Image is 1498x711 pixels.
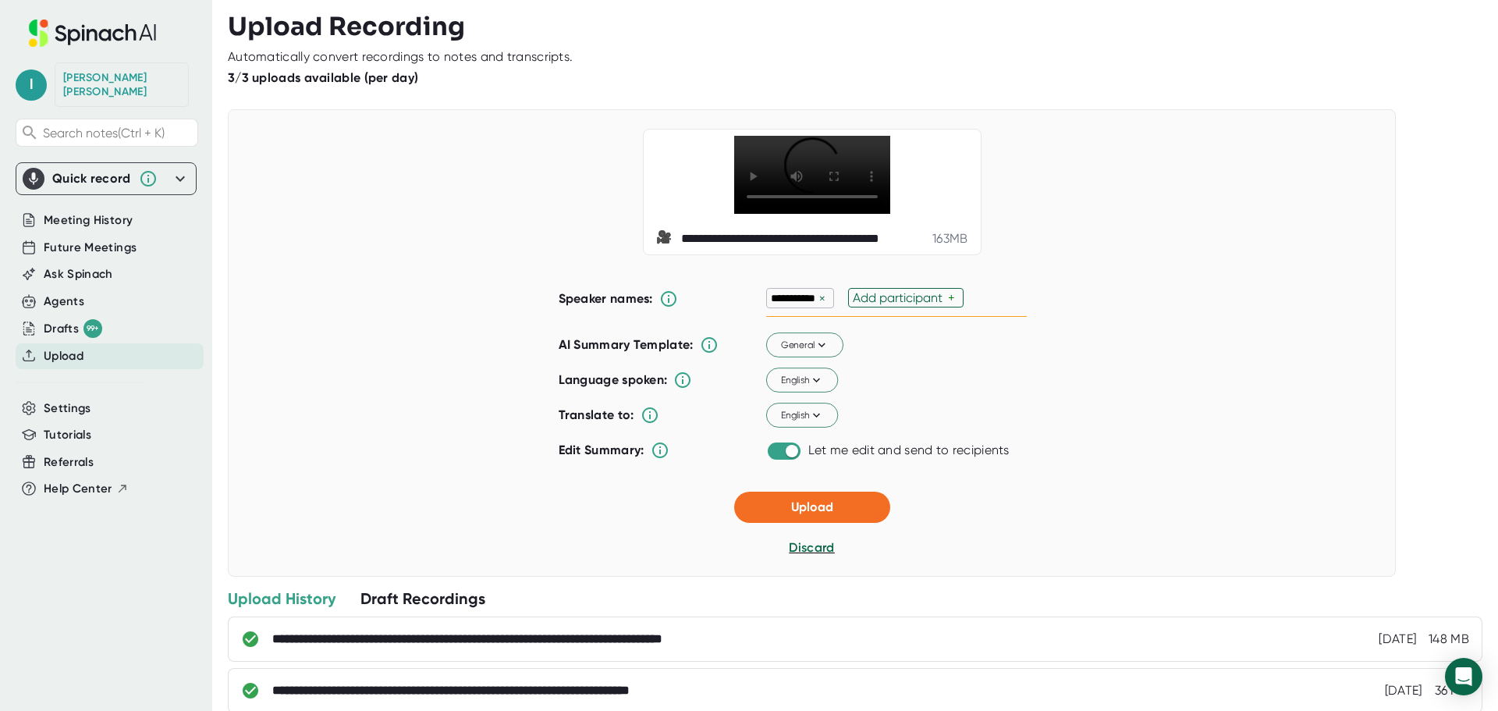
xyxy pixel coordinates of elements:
div: × [815,291,829,306]
button: Upload [734,492,890,523]
div: 8/13/2025, 11:16:14 AM [1385,683,1422,699]
div: Drafts [44,319,102,338]
b: Speaker names: [559,291,653,306]
div: Upload History [228,588,335,609]
b: AI Summary Template: [559,337,694,353]
div: Let me edit and send to recipients [808,443,1010,458]
button: English [766,403,838,428]
span: General [780,338,829,352]
button: Drafts 99+ [44,319,102,338]
button: Ask Spinach [44,265,113,283]
div: Quick record [52,171,131,187]
div: 36 MB [1435,683,1470,699]
b: 3/3 uploads available (per day) [228,70,418,85]
button: Upload [44,347,83,365]
div: 148 MB [1429,631,1469,647]
span: l [16,69,47,101]
span: English [780,408,823,422]
button: English [766,368,838,393]
button: Settings [44,400,91,418]
b: Translate to: [559,407,634,422]
button: Future Meetings [44,239,137,257]
div: 163 MB [932,231,968,247]
div: Quick record [23,163,190,194]
b: Edit Summary: [559,443,644,457]
div: 99+ [83,319,102,338]
button: Help Center [44,480,129,498]
button: Referrals [44,453,94,471]
button: Agents [44,293,84,311]
div: Open Intercom Messenger [1445,658,1482,695]
button: Tutorials [44,426,91,444]
div: + [948,290,959,305]
h3: Upload Recording [228,12,1482,41]
div: 8/14/2025, 11:39:40 AM [1379,631,1416,647]
span: Upload [791,499,833,514]
div: Add participant [853,290,948,305]
span: video [656,229,675,248]
div: LeAnne Ryan [63,71,180,98]
span: Help Center [44,480,112,498]
div: Draft Recordings [360,588,485,609]
span: Discard [789,540,834,555]
button: General [766,333,843,358]
b: Language spoken: [559,372,668,387]
button: Discard [789,539,834,557]
button: Meeting History [44,212,133,229]
span: Search notes (Ctrl + K) [43,126,165,140]
div: Automatically convert recordings to notes and transcripts. [228,49,573,65]
span: English [780,373,823,387]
